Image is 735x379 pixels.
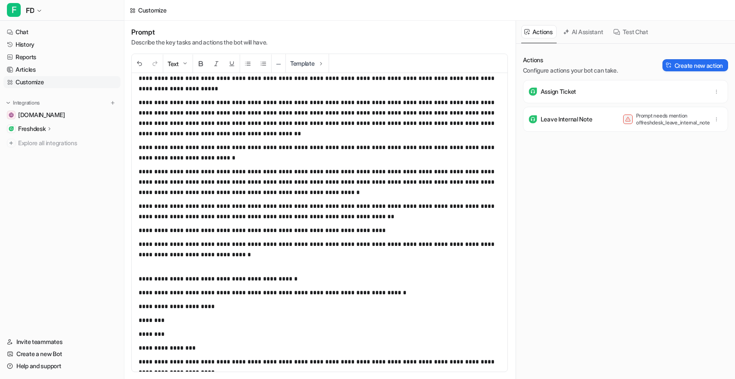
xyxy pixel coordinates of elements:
[3,109,120,121] a: support.xyzreality.com[DOMAIN_NAME]
[3,38,120,51] a: History
[272,54,285,73] button: ─
[9,112,14,118] img: support.xyzreality.com
[147,54,163,73] button: Redo
[9,126,14,131] img: Freshdesk
[666,62,672,68] img: Create action
[523,66,618,75] p: Configure actions your bot can take.
[138,6,166,15] div: Customize
[3,64,120,76] a: Articles
[163,54,193,73] button: Text
[3,51,120,63] a: Reports
[110,100,116,106] img: menu_add.svg
[240,54,256,73] button: Unordered List
[152,60,158,67] img: Redo
[132,54,147,73] button: Undo
[3,99,42,107] button: Integrations
[7,139,16,147] img: explore all integrations
[18,136,117,150] span: Explore all integrations
[3,76,120,88] a: Customize
[3,336,120,348] a: Invite teammates
[256,54,271,73] button: Ordered List
[181,60,188,67] img: Dropdown Down Arrow
[260,60,267,67] img: Ordered List
[18,111,65,119] span: [DOMAIN_NAME]
[5,100,11,106] img: expand menu
[136,60,143,67] img: Undo
[193,54,209,73] button: Bold
[3,348,120,360] a: Create a new Bot
[3,26,120,38] a: Chat
[541,115,592,124] p: Leave Internal Note
[521,25,557,38] button: Actions
[523,56,618,64] p: Actions
[244,60,251,67] img: Unordered List
[317,60,324,67] img: Template
[610,25,652,38] button: Test Chat
[209,54,224,73] button: Italic
[131,28,267,36] h1: Prompt
[541,87,576,96] p: Assign Ticket
[213,60,220,67] img: Italic
[197,60,204,67] img: Bold
[228,60,235,67] img: Underline
[131,38,267,47] p: Describe the key tasks and actions the bot will have.
[560,25,607,38] button: AI Assistant
[7,3,21,17] span: F
[662,59,728,71] button: Create new action
[529,115,537,124] img: Leave Internal Note icon
[3,137,120,149] a: Explore all integrations
[13,99,40,106] p: Integrations
[286,54,329,73] button: Template
[224,54,240,73] button: Underline
[529,87,537,96] img: Assign Ticket icon
[636,112,705,126] p: Prompt needs mention of freshdesk_leave_internal_note
[26,4,34,16] span: FD
[18,124,45,133] p: Freshdesk
[3,360,120,372] a: Help and support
